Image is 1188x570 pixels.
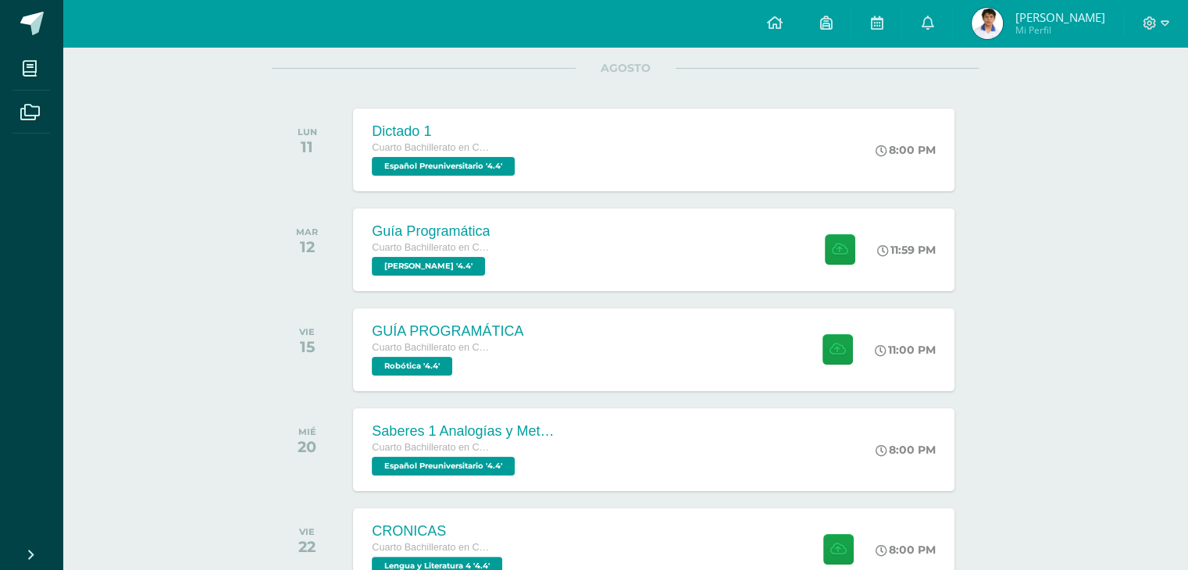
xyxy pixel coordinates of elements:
[298,437,316,456] div: 20
[296,226,318,237] div: MAR
[372,223,490,240] div: Guía Programática
[298,537,316,556] div: 22
[372,442,489,453] span: Cuarto Bachillerato en Ciencias y Letras
[296,237,318,256] div: 12
[372,542,489,553] span: Cuarto Bachillerato en Ciencias y Letras
[372,157,515,176] span: Español Preuniversitario '4.4'
[1015,23,1104,37] span: Mi Perfil
[299,337,315,356] div: 15
[298,126,317,137] div: LUN
[372,457,515,476] span: Español Preuniversitario '4.4'
[372,523,506,540] div: CRONICAS
[298,426,316,437] div: MIÉ
[876,143,936,157] div: 8:00 PM
[1015,9,1104,25] span: [PERSON_NAME]
[372,357,452,376] span: Robótica '4.4'
[298,137,317,156] div: 11
[372,123,519,140] div: Dictado 1
[576,61,676,75] span: AGOSTO
[299,326,315,337] div: VIE
[876,543,936,557] div: 8:00 PM
[972,8,1003,39] img: e1452881eee4047204c5bfab49ceb0f5.png
[372,323,523,340] div: GUÍA PROGRAMÁTICA
[372,242,489,253] span: Cuarto Bachillerato en Ciencias y Letras
[372,342,489,353] span: Cuarto Bachillerato en Ciencias y Letras
[875,343,936,357] div: 11:00 PM
[372,257,485,276] span: PEREL '4.4'
[877,243,936,257] div: 11:59 PM
[372,142,489,153] span: Cuarto Bachillerato en Ciencias y Letras
[298,526,316,537] div: VIE
[876,443,936,457] div: 8:00 PM
[372,423,559,440] div: Saberes 1 Analogías y Metáforas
